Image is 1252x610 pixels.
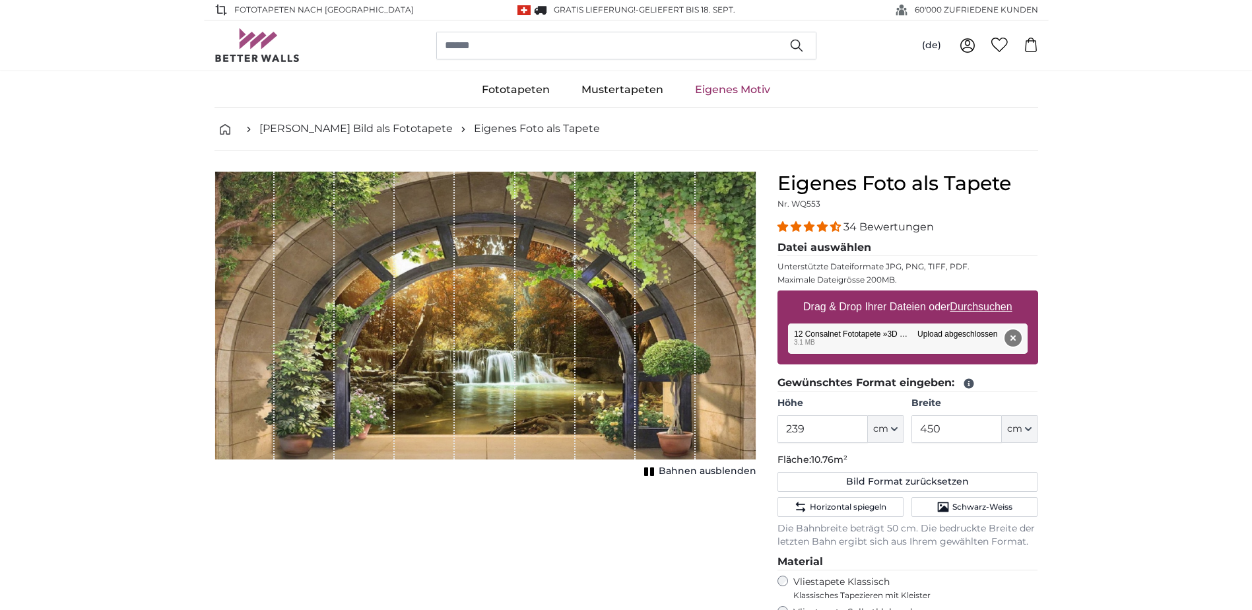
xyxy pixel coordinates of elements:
a: Fototapeten [466,73,566,107]
button: Schwarz-Weiss [911,497,1038,517]
button: cm [868,415,904,443]
u: Durchsuchen [950,301,1012,312]
button: cm [1002,415,1038,443]
span: 10.76m² [811,454,847,465]
span: Schwarz-Weiss [952,502,1012,512]
span: Bahnen ausblenden [659,465,756,478]
span: 34 Bewertungen [843,220,934,233]
span: cm [1007,423,1022,436]
nav: breadcrumbs [214,108,1038,151]
div: 1 of 1 [214,172,756,481]
span: Fototapeten nach [GEOGRAPHIC_DATA] [234,4,414,16]
span: Horizontal spiegeln [810,502,886,512]
label: Breite [911,397,1038,410]
button: (de) [911,34,952,57]
span: Nr. WQ553 [777,199,820,209]
button: Horizontal spiegeln [777,497,904,517]
img: Betterwalls [214,28,300,62]
a: Eigenes Motiv [679,73,786,107]
img: Schweiz [517,5,531,15]
span: Geliefert bis 18. Sept. [639,5,735,15]
span: 4.32 stars [777,220,843,233]
p: Unterstützte Dateiformate JPG, PNG, TIFF, PDF. [777,261,1038,272]
legend: Material [777,554,1038,570]
label: Höhe [777,397,904,410]
p: Fläche: [777,454,1038,467]
legend: Gewünschtes Format eingeben: [777,375,1038,391]
span: Klassisches Tapezieren mit Kleister [793,590,1027,601]
span: GRATIS Lieferung! [554,5,636,15]
legend: Datei auswählen [777,240,1038,256]
a: Mustertapeten [566,73,679,107]
a: [PERSON_NAME] Bild als Fototapete [259,121,453,137]
p: Die Bahnbreite beträgt 50 cm. Die bedruckte Breite der letzten Bahn ergibt sich aus Ihrem gewählt... [777,522,1038,549]
span: 60'000 ZUFRIEDENE KUNDEN [915,4,1038,16]
button: Bahnen ausblenden [640,462,756,481]
a: Eigenes Foto als Tapete [474,121,600,137]
span: cm [873,423,888,436]
h1: Eigenes Foto als Tapete [777,172,1038,195]
label: Vliestapete Klassisch [793,576,1027,601]
span: - [636,5,735,15]
button: Bild Format zurücksetzen [777,472,1038,492]
label: Drag & Drop Ihrer Dateien oder [798,294,1018,320]
p: Maximale Dateigrösse 200MB. [777,275,1038,285]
